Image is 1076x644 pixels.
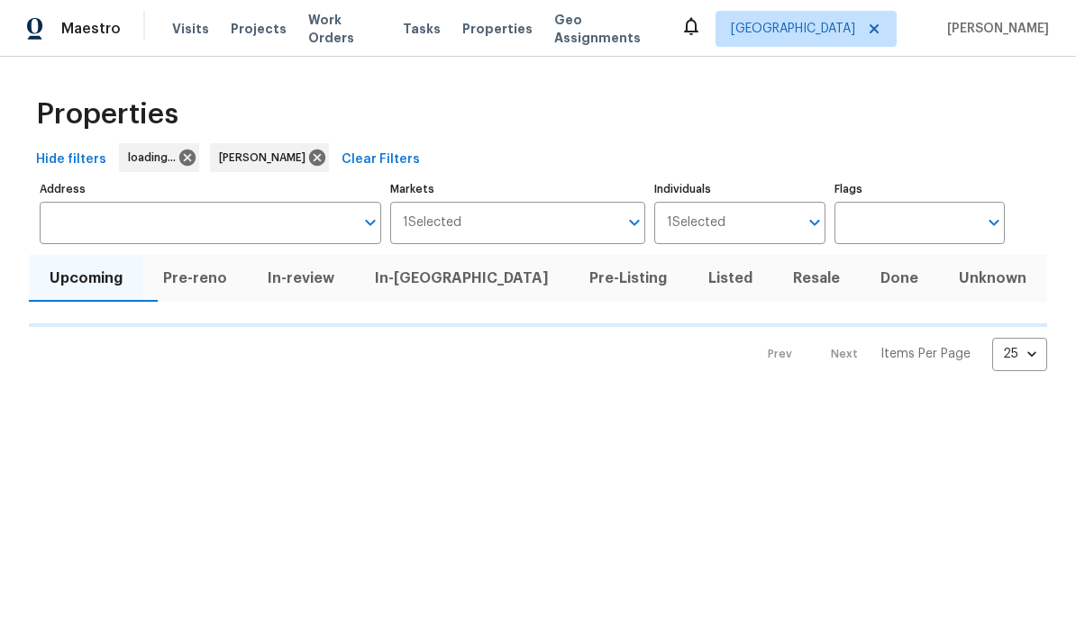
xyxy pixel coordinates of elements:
span: Resale [783,266,849,291]
span: 1 Selected [403,215,461,231]
span: [PERSON_NAME] [219,149,313,167]
span: Properties [36,105,178,123]
span: Tasks [403,23,441,35]
span: Work Orders [308,11,381,47]
label: Flags [834,184,1005,195]
span: Geo Assignments [554,11,659,47]
span: loading... [128,149,183,167]
span: [PERSON_NAME] [940,20,1049,38]
label: Individuals [654,184,825,195]
span: In-[GEOGRAPHIC_DATA] [366,266,559,291]
div: 25 [992,331,1047,377]
span: Projects [231,20,287,38]
button: Open [622,210,647,235]
span: Pre-Listing [580,266,677,291]
span: Upcoming [40,266,132,291]
button: Open [802,210,827,235]
span: Hide filters [36,149,106,171]
span: Properties [462,20,533,38]
label: Address [40,184,381,195]
span: 1 Selected [667,215,725,231]
span: Maestro [61,20,121,38]
label: Markets [390,184,646,195]
div: loading... [119,143,199,172]
button: Hide filters [29,143,114,177]
div: [PERSON_NAME] [210,143,329,172]
span: Clear Filters [342,149,420,171]
nav: Pagination Navigation [751,338,1047,371]
button: Open [981,210,1007,235]
span: In-review [258,266,343,291]
p: Items Per Page [880,345,971,363]
button: Open [358,210,383,235]
span: Pre-reno [153,266,236,291]
span: Unknown [950,266,1036,291]
span: Listed [698,266,761,291]
button: Clear Filters [334,143,427,177]
span: Visits [172,20,209,38]
span: [GEOGRAPHIC_DATA] [731,20,855,38]
span: Done [871,266,928,291]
